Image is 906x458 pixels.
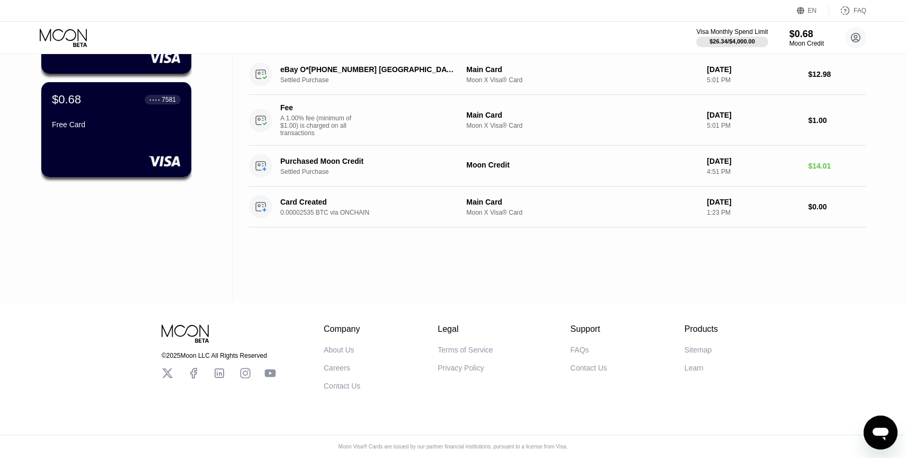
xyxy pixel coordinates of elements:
[466,76,698,84] div: Moon X Visa® Card
[466,198,698,206] div: Main Card
[438,346,493,354] div: Terms of Service
[280,198,455,206] div: Card Created
[797,5,829,16] div: EN
[330,444,576,450] div: Moon Visa® Cards are issued by our partner financial institutions, pursuant to a license from Visa.
[571,346,589,354] div: FAQs
[149,98,160,101] div: ● ● ● ●
[809,162,867,170] div: $14.01
[571,364,607,372] div: Contact Us
[789,29,824,47] div: $0.68Moon Credit
[280,65,455,74] div: eBay O*[PHONE_NUMBER] [GEOGRAPHIC_DATA][PERSON_NAME] [GEOGRAPHIC_DATA]
[249,146,866,187] div: Purchased Moon CreditSettled PurchaseMoon Credit[DATE]4:51 PM$14.01
[808,7,817,14] div: EN
[280,209,468,216] div: 0.00002535 BTC via ONCHAIN
[696,28,768,36] div: Visa Monthly Spend Limit
[809,202,867,211] div: $0.00
[280,76,468,84] div: Settled Purchase
[466,122,698,129] div: Moon X Visa® Card
[809,116,867,125] div: $1.00
[829,5,866,16] div: FAQ
[707,209,800,216] div: 1:23 PM
[324,364,350,372] div: Careers
[324,346,354,354] div: About Us
[280,157,455,165] div: Purchased Moon Credit
[280,103,354,112] div: Fee
[466,111,698,119] div: Main Card
[789,29,824,40] div: $0.68
[162,352,276,359] div: © 2025 Moon LLC All Rights Reserved
[685,364,704,372] div: Learn
[685,324,718,334] div: Products
[466,161,698,169] div: Moon Credit
[324,382,360,390] div: Contact Us
[249,54,866,95] div: eBay O*[PHONE_NUMBER] [GEOGRAPHIC_DATA][PERSON_NAME] [GEOGRAPHIC_DATA]Settled PurchaseMain CardMo...
[52,120,181,129] div: Free Card
[707,157,800,165] div: [DATE]
[466,65,698,74] div: Main Card
[864,416,898,450] iframe: Button to launch messaging window
[466,209,698,216] div: Moon X Visa® Card
[162,96,176,103] div: 7581
[438,364,484,372] div: Privacy Policy
[249,95,866,146] div: FeeA 1.00% fee (minimum of $1.00) is charged on all transactionsMain CardMoon X Visa® Card[DATE]5...
[707,65,800,74] div: [DATE]
[41,82,191,177] div: $0.68● ● ● ●7581Free Card
[696,28,768,47] div: Visa Monthly Spend Limit$26.34/$4,000.00
[438,324,493,334] div: Legal
[709,38,755,45] div: $26.34 / $4,000.00
[280,168,468,175] div: Settled Purchase
[854,7,866,14] div: FAQ
[707,122,800,129] div: 5:01 PM
[685,346,712,354] div: Sitemap
[280,114,360,137] div: A 1.00% fee (minimum of $1.00) is charged on all transactions
[571,324,607,334] div: Support
[52,93,81,107] div: $0.68
[324,324,360,334] div: Company
[789,40,824,47] div: Moon Credit
[707,76,800,84] div: 5:01 PM
[707,198,800,206] div: [DATE]
[707,111,800,119] div: [DATE]
[707,168,800,175] div: 4:51 PM
[249,187,866,227] div: Card Created0.00002535 BTC via ONCHAINMain CardMoon X Visa® Card[DATE]1:23 PM$0.00
[809,70,867,78] div: $12.98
